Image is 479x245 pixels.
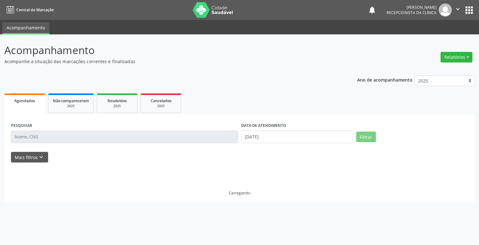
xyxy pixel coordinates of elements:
[11,152,48,163] button: Mais filtroskeyboard_arrow_down
[4,58,334,65] p: Acompanhe a situação das marcações correntes e finalizadas
[4,42,334,58] p: Acompanhamento
[38,154,45,161] i: keyboard_arrow_down
[151,98,172,103] span: Cancelados
[439,3,452,17] img: img
[452,3,464,17] button: 
[11,131,238,143] input: Nome, CNS
[441,52,472,62] button: Relatórios
[356,132,376,142] button: Filtrar
[357,76,412,83] p: Ano de acompanhamento
[102,104,133,108] div: 2025
[241,131,353,143] input: Selecione um intervalo
[107,98,127,103] span: Resolvidos
[53,104,89,108] div: 2025
[2,22,49,34] a: Acompanhamento
[14,98,35,103] span: Agendados
[16,7,54,12] span: Central de Marcação
[464,5,475,16] button: apps
[229,190,250,196] div: Carregando
[387,10,437,15] span: Recepcionista da clínica
[4,5,54,15] a: Central de Marcação
[145,104,177,108] div: 2025
[368,6,377,14] button: notifications
[11,121,32,131] label: PESQUISAR
[387,5,437,10] div: [PERSON_NAME]
[241,121,286,131] label: DATA DE ATENDIMENTO
[454,6,461,12] i: 
[53,98,89,103] span: Não compareceram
